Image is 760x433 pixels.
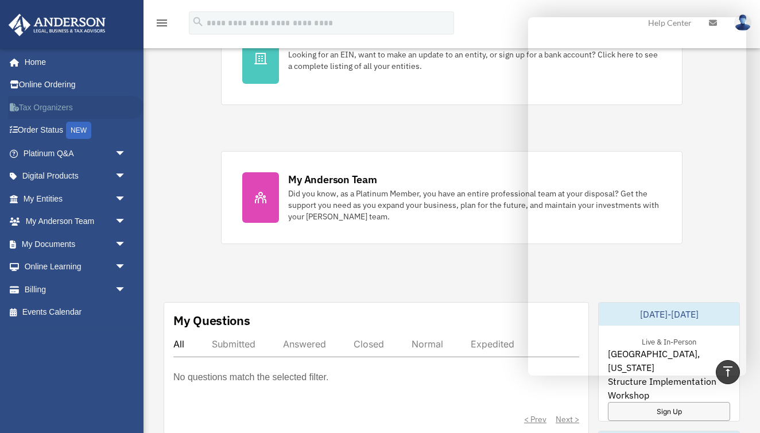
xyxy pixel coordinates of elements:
[288,188,661,222] div: Did you know, as a Platinum Member, you have an entire professional team at your disposal? Get th...
[8,301,144,324] a: Events Calendar
[8,278,144,301] a: Billingarrow_drop_down
[221,12,682,105] a: My Entities Looking for an EIN, want to make an update to an entity, or sign up for a bank accoun...
[173,369,328,385] p: No questions match the selected filter.
[192,16,204,28] i: search
[8,165,144,188] a: Digital Productsarrow_drop_down
[354,338,384,350] div: Closed
[471,338,514,350] div: Expedited
[608,402,730,421] a: Sign Up
[115,165,138,188] span: arrow_drop_down
[8,187,144,210] a: My Entitiesarrow_drop_down
[734,14,751,31] img: User Pic
[66,122,91,139] div: NEW
[283,338,326,350] div: Answered
[115,233,138,256] span: arrow_drop_down
[115,187,138,211] span: arrow_drop_down
[8,96,144,119] a: Tax Organizers
[173,312,250,329] div: My Questions
[5,14,109,36] img: Anderson Advisors Platinum Portal
[8,74,144,96] a: Online Ordering
[8,210,144,233] a: My Anderson Teamarrow_drop_down
[155,20,169,30] a: menu
[528,17,746,376] iframe: Chat Window
[115,278,138,301] span: arrow_drop_down
[412,338,443,350] div: Normal
[115,256,138,279] span: arrow_drop_down
[288,172,377,187] div: My Anderson Team
[221,151,682,244] a: My Anderson Team Did you know, as a Platinum Member, you have an entire professional team at your...
[288,49,661,72] div: Looking for an EIN, want to make an update to an entity, or sign up for a bank account? Click her...
[8,256,144,279] a: Online Learningarrow_drop_down
[8,51,138,74] a: Home
[608,374,730,402] span: Structure Implementation Workshop
[115,210,138,234] span: arrow_drop_down
[173,338,184,350] div: All
[8,142,144,165] a: Platinum Q&Aarrow_drop_down
[155,16,169,30] i: menu
[8,119,144,142] a: Order StatusNEW
[212,338,255,350] div: Submitted
[8,233,144,256] a: My Documentsarrow_drop_down
[115,142,138,165] span: arrow_drop_down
